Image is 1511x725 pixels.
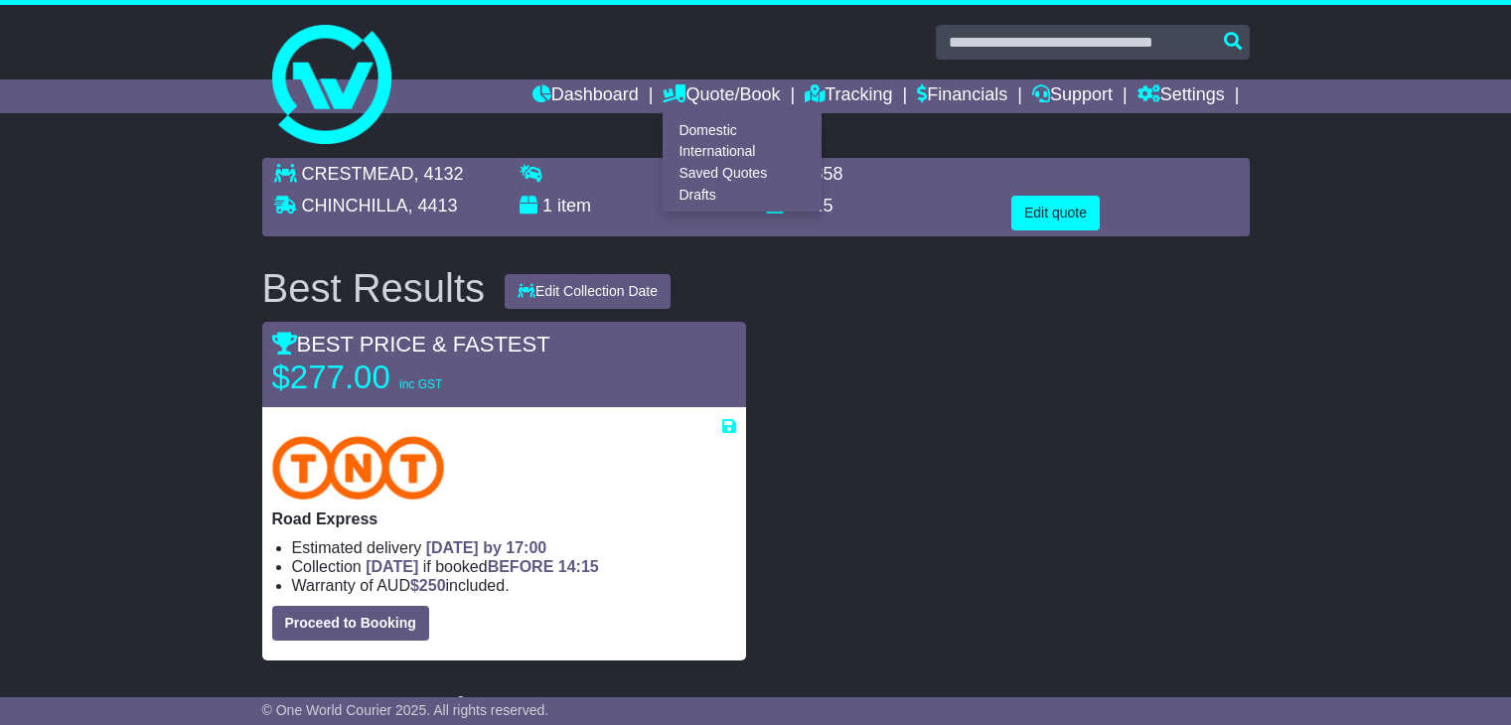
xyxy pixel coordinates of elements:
[1032,79,1113,113] a: Support
[414,164,464,184] span: , 4132
[542,196,552,216] span: 1
[664,119,821,141] a: Domestic
[664,184,821,206] a: Drafts
[805,79,892,113] a: Tracking
[399,377,442,391] span: inc GST
[292,538,736,557] li: Estimated delivery
[532,79,639,113] a: Dashboard
[408,196,458,216] span: , 4413
[426,539,547,556] span: [DATE] by 17:00
[366,558,418,575] span: [DATE]
[558,558,599,575] span: 14:15
[272,606,429,641] button: Proceed to Booking
[292,576,736,595] li: Warranty of AUD included.
[302,164,414,184] span: CRESTMEAD
[252,266,496,310] div: Best Results
[366,558,598,575] span: if booked
[410,577,446,594] span: $
[419,577,446,594] span: 250
[663,79,780,113] a: Quote/Book
[664,141,821,163] a: International
[664,163,821,185] a: Saved Quotes
[302,196,408,216] span: CHINCHILLA
[272,509,736,528] p: Road Express
[272,436,445,500] img: TNT Domestic: Road Express
[917,79,1007,113] a: Financials
[488,558,554,575] span: BEFORE
[272,358,521,397] p: $277.00
[272,332,550,357] span: BEST PRICE & FASTEST
[1011,196,1100,230] button: Edit quote
[557,196,591,216] span: item
[1137,79,1225,113] a: Settings
[262,702,549,718] span: © One World Courier 2025. All rights reserved.
[292,557,736,576] li: Collection
[505,274,671,309] button: Edit Collection Date
[789,196,833,216] span: 625.5
[663,113,822,212] div: Quote/Book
